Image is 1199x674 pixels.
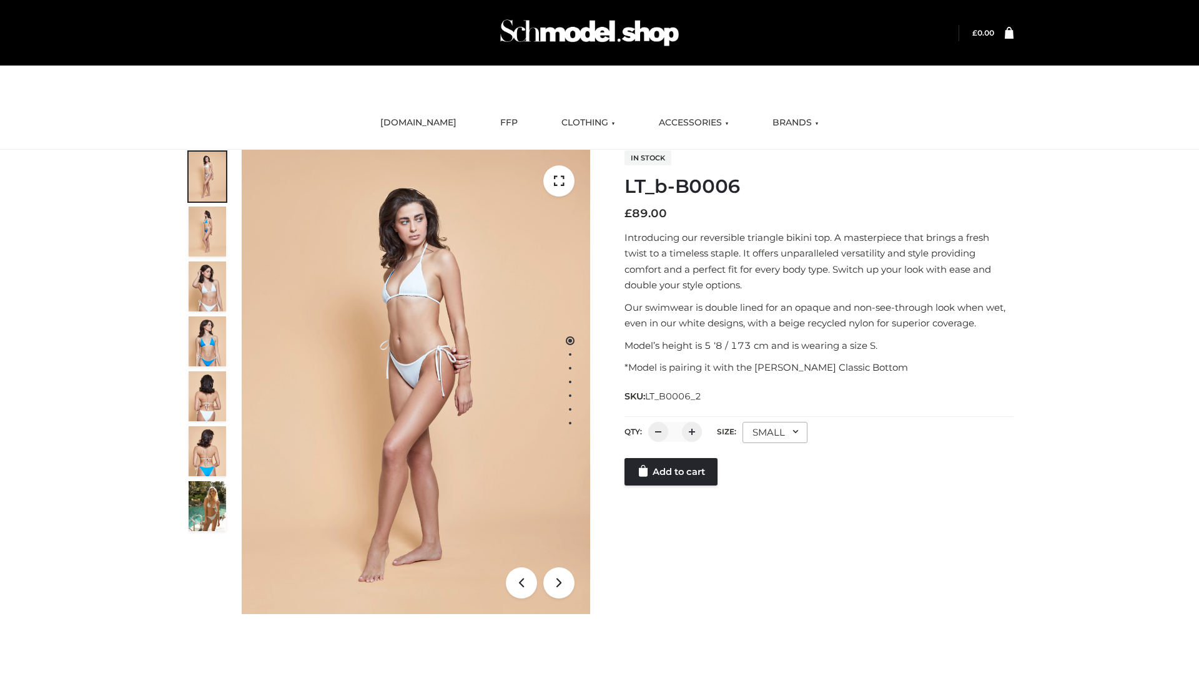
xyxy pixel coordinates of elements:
[189,152,226,202] img: ArielClassicBikiniTop_CloudNine_AzureSky_OW114ECO_1-scaled.jpg
[972,28,994,37] a: £0.00
[624,300,1014,331] p: Our swimwear is double lined for an opaque and non-see-through look when wet, even in our white d...
[624,359,1014,376] p: *Model is pairing it with the [PERSON_NAME] Classic Bottom
[189,481,226,531] img: Arieltop_CloudNine_AzureSky2.jpg
[624,230,1014,293] p: Introducing our reversible triangle bikini top. A masterpiece that brings a fresh twist to a time...
[189,426,226,476] img: ArielClassicBikiniTop_CloudNine_AzureSky_OW114ECO_8-scaled.jpg
[717,427,736,436] label: Size:
[189,261,226,311] img: ArielClassicBikiniTop_CloudNine_AzureSky_OW114ECO_3-scaled.jpg
[743,422,807,443] div: SMALL
[189,207,226,256] img: ArielClassicBikiniTop_CloudNine_AzureSky_OW114ECO_2-scaled.jpg
[624,458,718,486] a: Add to cart
[624,427,642,436] label: QTY:
[763,109,828,137] a: BRANDS
[649,109,738,137] a: ACCESSORIES
[491,109,527,137] a: FFP
[624,338,1014,354] p: Model’s height is 5 ‘8 / 173 cm and is wearing a size S.
[624,175,1014,198] h1: LT_b-B0006
[496,8,683,57] img: Schmodel Admin 964
[645,391,701,402] span: LT_B0006_2
[189,371,226,421] img: ArielClassicBikiniTop_CloudNine_AzureSky_OW114ECO_7-scaled.jpg
[972,28,977,37] span: £
[972,28,994,37] bdi: 0.00
[624,207,667,220] bdi: 89.00
[189,316,226,366] img: ArielClassicBikiniTop_CloudNine_AzureSky_OW114ECO_4-scaled.jpg
[242,150,590,614] img: LT_b-B0006
[371,109,466,137] a: [DOMAIN_NAME]
[552,109,624,137] a: CLOTHING
[624,150,671,165] span: In stock
[624,389,703,404] span: SKU:
[624,207,632,220] span: £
